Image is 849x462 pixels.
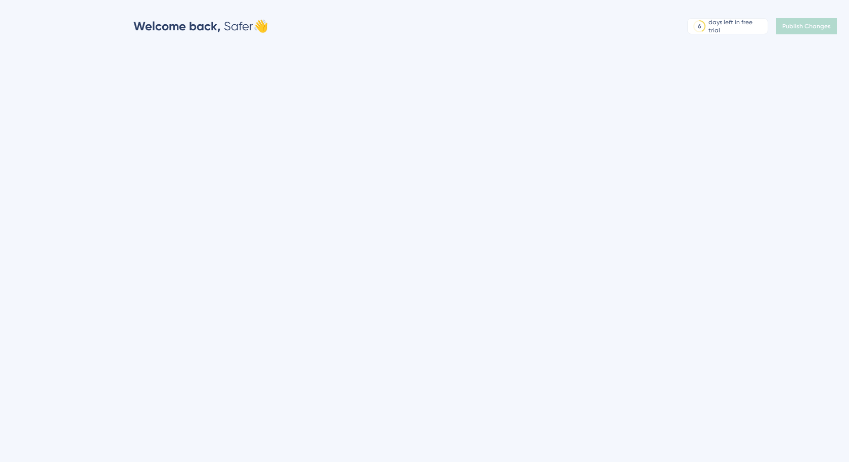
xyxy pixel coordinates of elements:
div: Safer 👋 [133,18,268,34]
span: Welcome back, [133,19,221,33]
div: days left in free trial [709,18,765,34]
button: Publish Changes [776,18,837,34]
div: 6 [698,22,701,30]
span: Publish Changes [782,22,831,30]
